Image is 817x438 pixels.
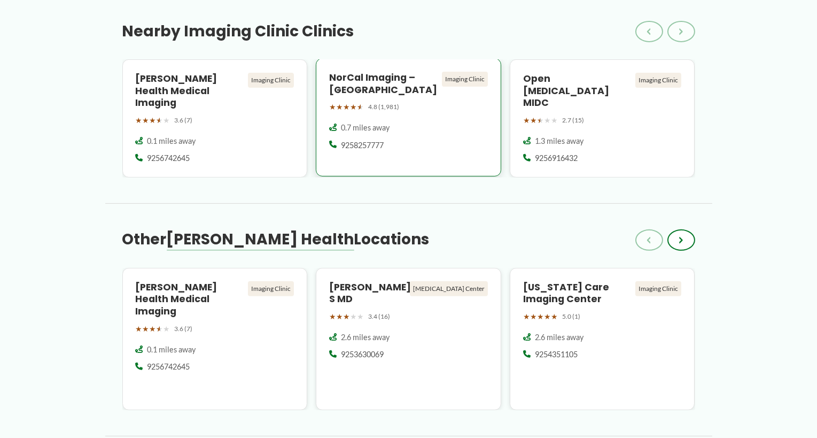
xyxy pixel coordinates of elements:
span: › [679,234,683,247]
span: ‹ [647,25,651,38]
button: ‹ [635,229,663,251]
span: ‹ [647,234,651,247]
span: ★ [343,310,350,324]
span: 9254351105 [535,349,578,360]
span: 2.7 (15) [562,114,584,126]
span: 3.6 (7) [175,114,193,126]
span: 2.6 miles away [535,332,583,343]
a: [PERSON_NAME] S MD [MEDICAL_DATA] Center ★★★★★ 3.4 (16) 2.6 miles away 9253630069 [316,268,501,411]
span: ★ [551,113,558,127]
a: Open [MEDICAL_DATA] MIDC Imaging Clinic ★★★★★ 2.7 (15) 1.3 miles away 9256916432 [510,59,695,178]
span: ★ [143,322,150,336]
div: Imaging Clinic [635,281,681,296]
span: ★ [157,322,164,336]
h4: [PERSON_NAME] S MD [329,281,406,306]
div: Imaging Clinic [442,72,488,87]
button: › [667,229,695,251]
span: ★ [164,113,170,127]
h3: Nearby Imaging Clinic Clinics [122,22,354,41]
span: ★ [164,322,170,336]
span: ★ [530,310,537,324]
span: 4.8 (1,981) [368,101,399,113]
span: ★ [530,113,537,127]
span: ★ [357,310,364,324]
span: ★ [136,322,143,336]
span: ★ [523,310,530,324]
span: ★ [336,310,343,324]
span: ★ [357,100,364,114]
a: NorCal Imaging – [GEOGRAPHIC_DATA] Imaging Clinic ★★★★★ 4.8 (1,981) 0.7 miles away 9258257777 [316,59,501,178]
span: ★ [150,322,157,336]
span: 0.7 miles away [341,122,390,133]
span: ★ [336,100,343,114]
span: 0.1 miles away [147,136,196,147]
span: ★ [551,310,558,324]
span: 3.6 (7) [175,323,193,335]
span: ★ [329,310,336,324]
span: ★ [537,113,544,127]
span: 2.6 miles away [341,332,390,343]
span: ★ [544,113,551,127]
div: Imaging Clinic [248,281,294,296]
span: ★ [150,113,157,127]
a: [PERSON_NAME] Health Medical Imaging Imaging Clinic ★★★★★ 3.6 (7) 0.1 miles away 9256742645 [122,268,308,411]
span: 9258257777 [341,140,384,151]
span: 9256742645 [147,362,190,372]
h4: [US_STATE] Care Imaging Center [523,281,632,306]
span: 9256916432 [535,153,578,164]
span: 9256742645 [147,153,190,164]
span: 3.4 (16) [368,311,390,322]
h4: [PERSON_NAME] Health Medical Imaging [136,281,244,318]
div: Imaging Clinic [635,73,681,88]
span: [PERSON_NAME] Health [167,229,354,250]
span: ★ [537,310,544,324]
div: Imaging Clinic [248,73,294,88]
button: › [667,21,695,42]
span: ★ [143,113,150,127]
span: ★ [329,100,336,114]
span: ★ [350,100,357,114]
h3: Other Locations [122,230,430,249]
h4: Open [MEDICAL_DATA] MIDC [523,73,632,110]
span: ★ [343,100,350,114]
span: ★ [523,113,530,127]
span: 5.0 (1) [562,311,580,322]
h4: NorCal Imaging – [GEOGRAPHIC_DATA] [329,72,438,96]
span: ★ [157,113,164,127]
span: 1.3 miles away [535,136,583,147]
h4: [PERSON_NAME] Health Medical Imaging [136,73,244,110]
a: [PERSON_NAME] Health Medical Imaging Imaging Clinic ★★★★★ 3.6 (7) 0.1 miles away 9256742645 [122,59,308,178]
span: ★ [544,310,551,324]
span: 9253630069 [341,349,384,360]
span: 0.1 miles away [147,344,196,355]
button: ‹ [635,21,663,42]
a: [US_STATE] Care Imaging Center Imaging Clinic ★★★★★ 5.0 (1) 2.6 miles away 9254351105 [510,268,695,411]
span: ★ [136,113,143,127]
div: [MEDICAL_DATA] Center [410,281,488,296]
span: › [679,25,683,38]
span: ★ [350,310,357,324]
